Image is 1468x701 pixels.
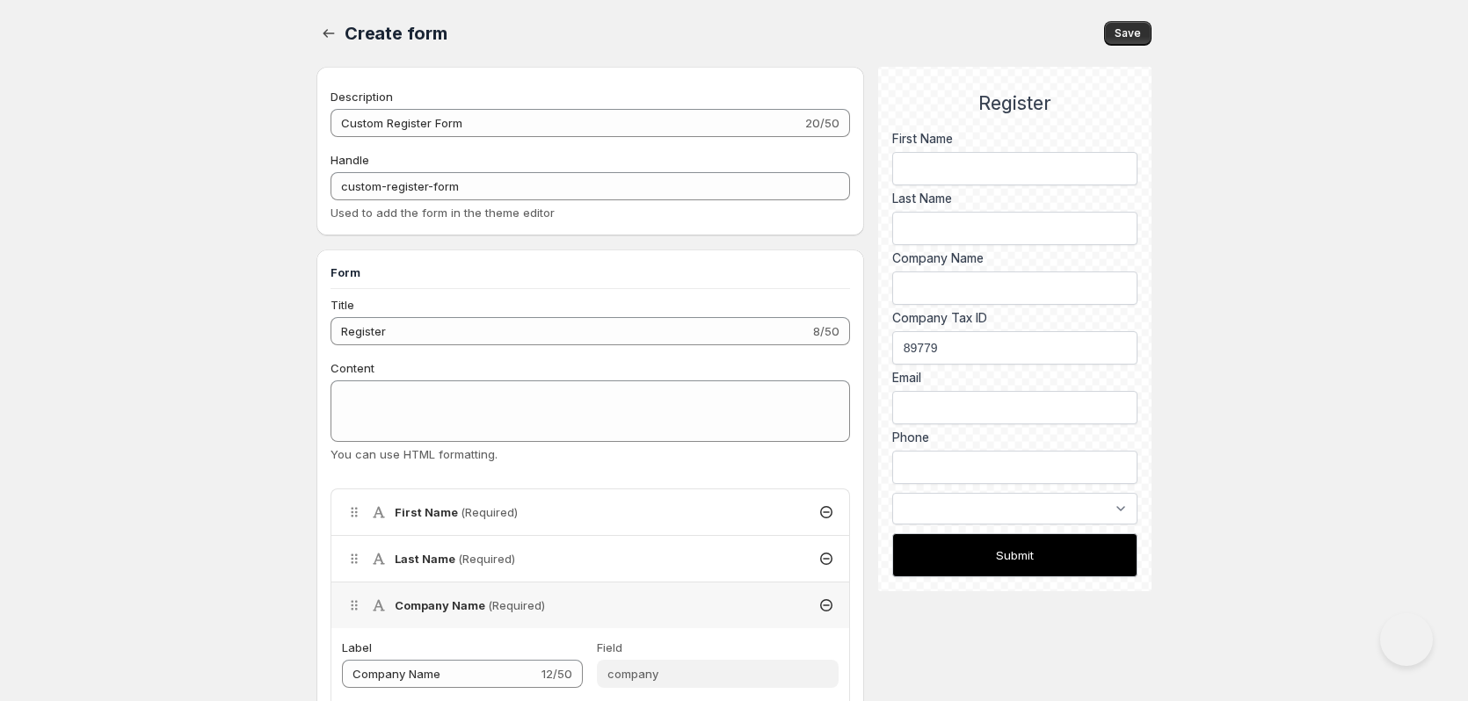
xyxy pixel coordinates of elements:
[331,109,802,137] input: Private internal description
[1104,21,1152,46] button: Save
[892,429,1137,446] label: Phone
[331,264,850,281] h3: Form
[488,598,545,612] span: (Required)
[345,23,447,44] span: Create form
[331,447,498,461] span: You can use HTML formatting.
[331,361,374,375] span: Content
[395,503,518,521] h4: First Name
[458,552,515,566] span: (Required)
[1380,613,1433,666] iframe: Help Scout Beacon - Open
[461,505,518,519] span: (Required)
[395,596,545,614] h4: Company Name
[892,190,1137,207] label: Last Name
[1115,26,1141,40] span: Save
[892,533,1137,577] button: Submit
[331,206,555,220] span: Used to add the form in the theme editor
[331,90,393,104] span: Description
[892,249,1137,267] label: Company Name
[892,309,1137,327] label: Company Tax ID
[331,298,354,312] span: Title
[892,130,1137,148] label: First Name
[892,369,1137,387] div: Email
[331,153,369,167] span: Handle
[395,550,515,567] h4: Last Name
[342,640,372,654] span: Label
[597,640,622,654] span: Field
[892,92,1137,115] h2: Register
